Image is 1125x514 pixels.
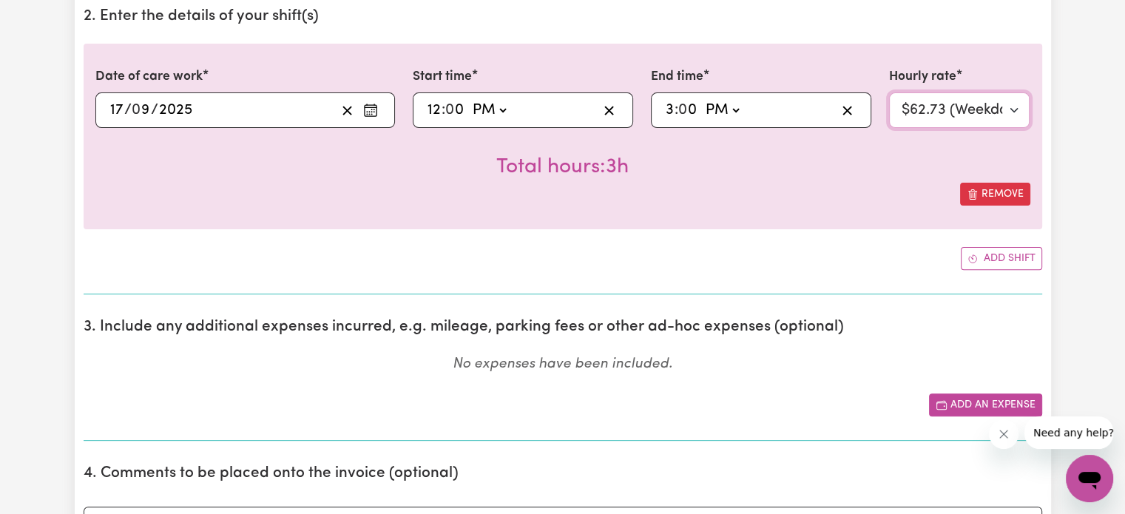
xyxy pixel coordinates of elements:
[84,318,1042,337] h2: 3. Include any additional expenses incurred, e.g. mileage, parking fees or other ad-hoc expenses ...
[496,157,629,177] span: Total hours worked: 3 hours
[9,10,89,22] span: Need any help?
[132,99,151,121] input: --
[446,99,465,121] input: --
[151,102,158,118] span: /
[665,99,675,121] input: --
[427,99,442,121] input: --
[679,99,698,121] input: --
[95,67,203,87] label: Date of care work
[109,99,124,121] input: --
[989,419,1018,449] iframe: Close message
[84,7,1042,26] h2: 2. Enter the details of your shift(s)
[961,247,1042,270] button: Add another shift
[445,103,454,118] span: 0
[678,103,687,118] span: 0
[124,102,132,118] span: /
[929,393,1042,416] button: Add another expense
[1024,416,1113,449] iframe: Message from company
[336,99,359,121] button: Clear date
[158,99,193,121] input: ----
[413,67,472,87] label: Start time
[675,102,678,118] span: :
[889,67,956,87] label: Hourly rate
[84,464,1042,483] h2: 4. Comments to be placed onto the invoice (optional)
[442,102,445,118] span: :
[1066,455,1113,502] iframe: Button to launch messaging window
[453,357,672,371] em: No expenses have been included.
[960,183,1030,206] button: Remove this shift
[359,99,382,121] button: Enter the date of care work
[651,67,703,87] label: End time
[132,103,141,118] span: 0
